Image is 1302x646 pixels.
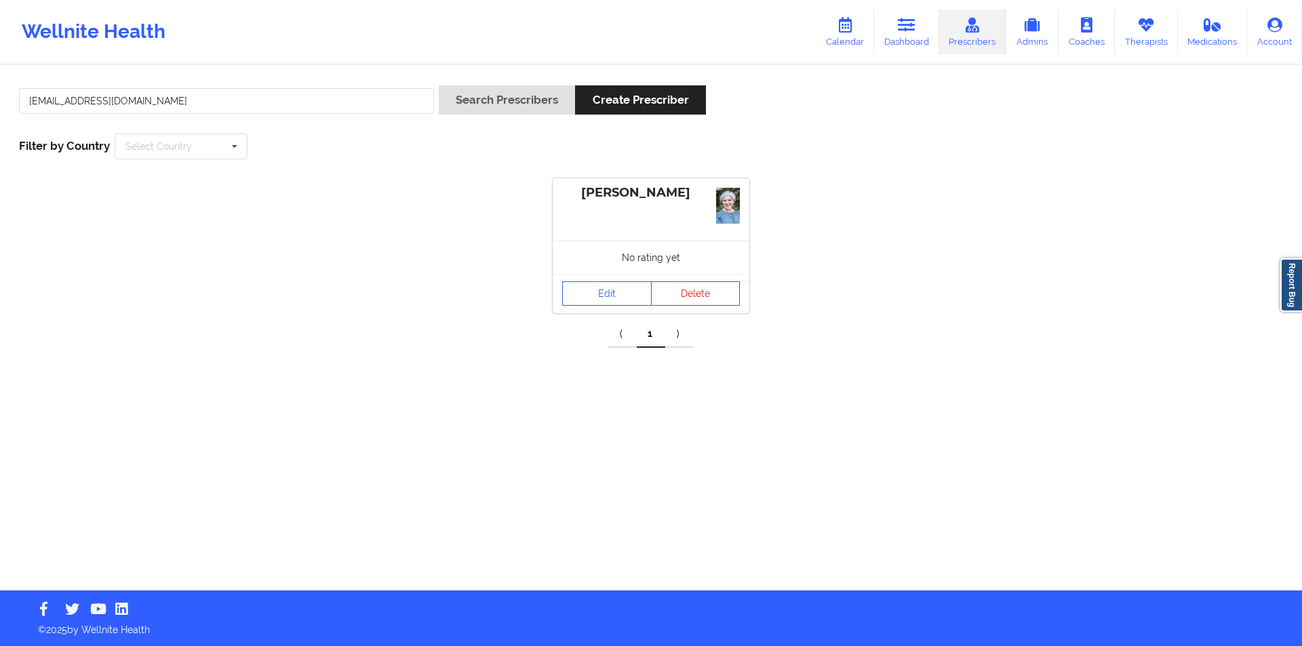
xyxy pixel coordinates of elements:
button: Delete [651,281,741,306]
a: Admins [1006,9,1059,54]
span: Filter by Country [19,139,110,153]
a: Prescribers [939,9,1006,54]
a: Medications [1178,9,1248,54]
a: Previous item [608,321,637,348]
a: Next item [665,321,694,348]
a: Edit [562,281,652,306]
input: Search Keywords [19,88,434,114]
a: Account [1247,9,1302,54]
a: Report Bug [1280,258,1302,312]
div: Pagination Navigation [608,321,694,348]
div: Select Country [125,142,192,151]
div: [PERSON_NAME] [562,185,740,201]
a: 1 [637,321,665,348]
img: a35e59f4-5667-4987-ba8f-ee9f518e440c_My_photo_.jpg [716,188,740,224]
p: © 2025 by Wellnite Health [28,613,1274,637]
a: Therapists [1115,9,1178,54]
div: No rating yet [553,241,749,274]
button: Search Prescribers [439,85,575,115]
a: Dashboard [874,9,939,54]
a: Coaches [1059,9,1115,54]
a: Calendar [816,9,874,54]
button: Create Prescriber [575,85,705,115]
